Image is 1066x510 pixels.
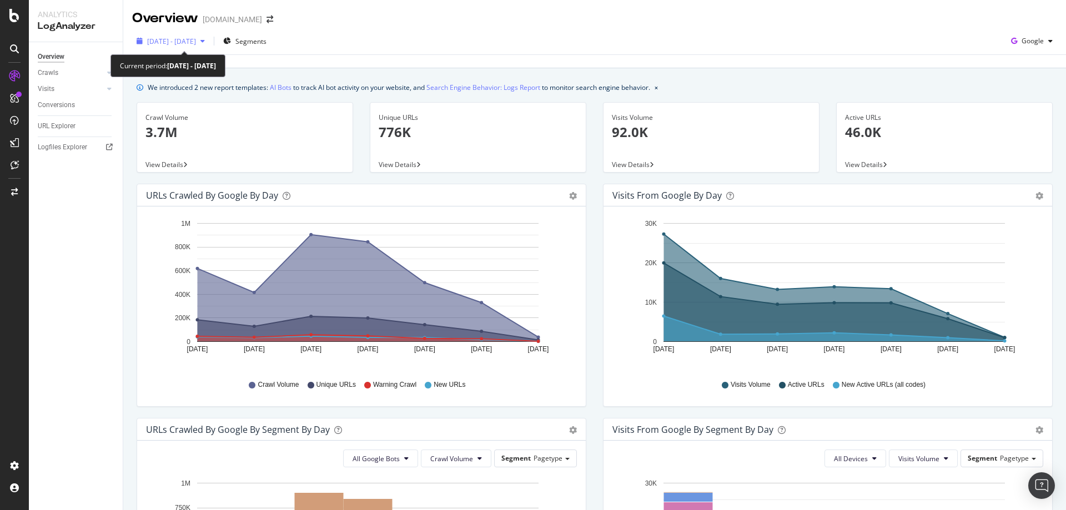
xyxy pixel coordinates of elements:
span: Visits Volume [898,454,939,463]
div: gear [569,192,577,200]
span: Visits Volume [731,380,771,390]
span: Google [1022,36,1044,46]
div: Unique URLs [379,113,577,123]
text: 30K [645,220,657,228]
div: URL Explorer [38,120,76,132]
text: 20K [645,259,657,267]
text: [DATE] [471,345,492,353]
div: Active URLs [845,113,1044,123]
div: URLs Crawled by Google By Segment By Day [146,424,330,435]
span: View Details [612,160,650,169]
span: All Devices [834,454,868,463]
button: All Devices [824,450,886,467]
div: Visits [38,83,54,95]
div: Current period: [120,59,216,72]
text: [DATE] [358,345,379,353]
text: [DATE] [994,345,1015,353]
p: 776K [379,123,577,142]
span: Crawl Volume [258,380,299,390]
a: URL Explorer [38,120,115,132]
text: [DATE] [937,345,958,353]
button: [DATE] - [DATE] [132,32,209,50]
div: Crawl Volume [145,113,344,123]
div: Logfiles Explorer [38,142,87,153]
b: [DATE] - [DATE] [167,61,216,70]
svg: A chart. [612,215,1039,370]
a: Crawls [38,67,104,79]
div: Open Intercom Messenger [1028,472,1055,499]
div: Visits from Google by day [612,190,722,201]
text: [DATE] [767,345,788,353]
text: [DATE] [528,345,549,353]
text: 0 [187,338,190,346]
div: arrow-right-arrow-left [266,16,273,23]
span: Active URLs [788,380,824,390]
svg: A chart. [146,215,573,370]
text: [DATE] [710,345,731,353]
text: [DATE] [187,345,208,353]
div: Crawls [38,67,58,79]
text: [DATE] [414,345,435,353]
text: 1M [181,479,190,487]
button: Google [1007,32,1057,50]
a: Conversions [38,99,115,111]
span: View Details [145,160,183,169]
div: Overview [38,51,64,63]
div: Conversions [38,99,75,111]
span: Segment [968,453,997,463]
span: Pagetype [1000,453,1029,463]
button: close banner [652,79,661,95]
p: 46.0K [845,123,1044,142]
div: gear [569,426,577,434]
a: Overview [38,51,115,63]
text: 400K [175,291,190,299]
text: 30K [645,479,657,487]
text: [DATE] [244,345,265,353]
div: gear [1035,426,1043,434]
span: Crawl Volume [430,454,473,463]
p: 92.0K [612,123,811,142]
span: Warning Crawl [373,380,416,390]
div: We introduced 2 new report templates: to track AI bot activity on your website, and to monitor se... [148,82,650,93]
button: Crawl Volume [421,450,491,467]
div: gear [1035,192,1043,200]
span: Unique URLs [316,380,356,390]
text: 200K [175,314,190,322]
text: [DATE] [300,345,321,353]
div: info banner [137,82,1053,93]
div: Overview [132,9,198,28]
text: [DATE] [881,345,902,353]
span: Pagetype [534,453,562,463]
span: [DATE] - [DATE] [147,37,196,46]
button: Visits Volume [889,450,958,467]
text: 600K [175,267,190,275]
text: 0 [653,338,657,346]
div: URLs Crawled by Google by day [146,190,278,201]
span: Segment [501,453,531,463]
span: New URLs [434,380,465,390]
p: 3.7M [145,123,344,142]
button: All Google Bots [343,450,418,467]
span: New Active URLs (all codes) [842,380,926,390]
span: View Details [379,160,416,169]
div: Visits Volume [612,113,811,123]
text: [DATE] [653,345,675,353]
text: 10K [645,299,657,306]
span: Segments [235,37,266,46]
div: Visits from Google By Segment By Day [612,424,773,435]
span: View Details [845,160,883,169]
text: 800K [175,244,190,251]
button: Segments [219,32,271,50]
a: Search Engine Behavior: Logs Report [426,82,540,93]
div: [DOMAIN_NAME] [203,14,262,25]
span: All Google Bots [353,454,400,463]
text: [DATE] [824,345,845,353]
div: Analytics [38,9,114,20]
a: Logfiles Explorer [38,142,115,153]
a: AI Bots [270,82,291,93]
text: 1M [181,220,190,228]
a: Visits [38,83,104,95]
div: LogAnalyzer [38,20,114,33]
